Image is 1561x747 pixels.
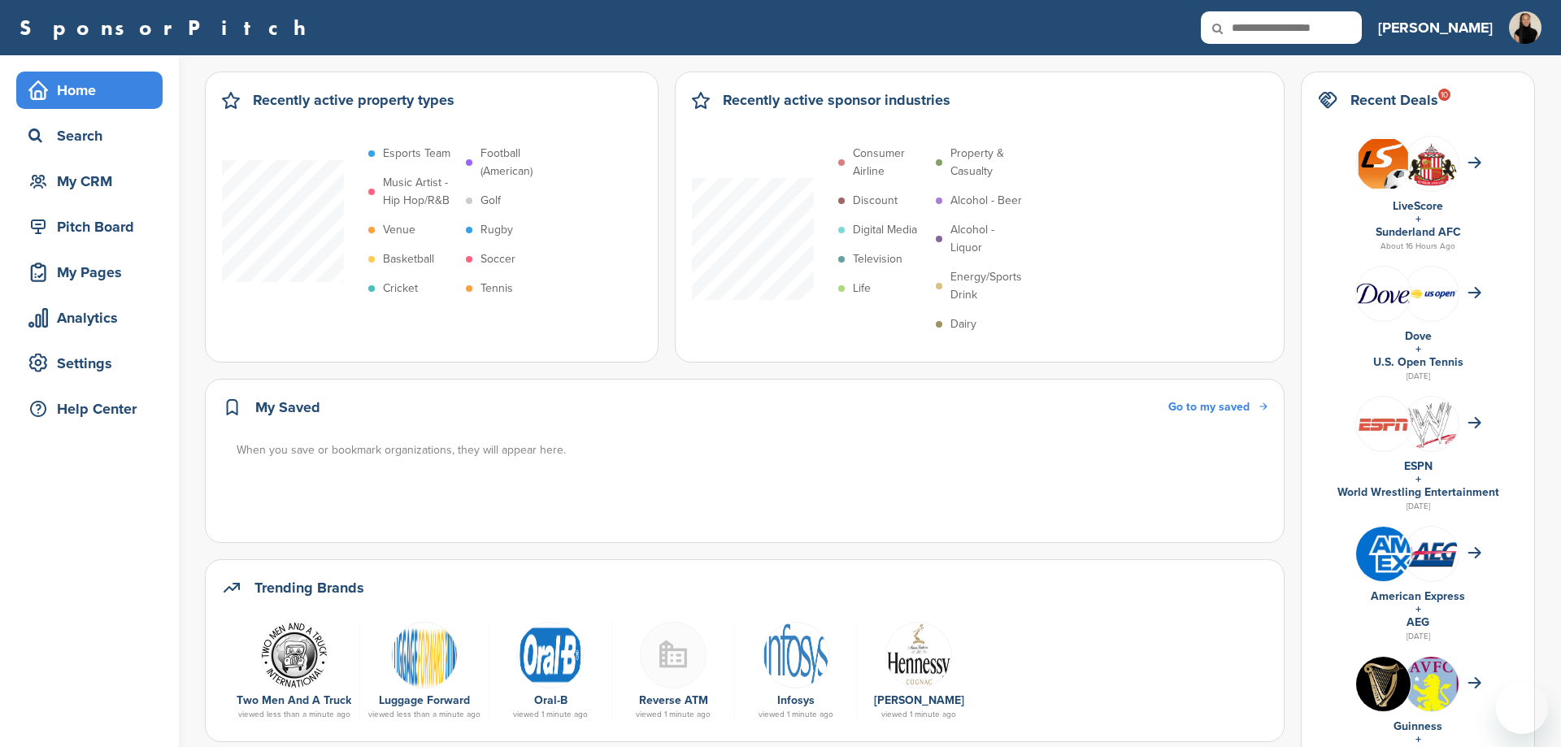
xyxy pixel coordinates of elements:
[517,622,584,688] img: Data
[1168,398,1267,416] a: Go to my saved
[1318,239,1518,254] div: About 16 Hours Ago
[874,693,964,707] a: [PERSON_NAME]
[16,163,163,200] a: My CRM
[379,693,470,707] a: Luggage Forward
[498,622,603,687] a: Data
[237,710,351,719] div: viewed less than a minute ago
[1168,400,1250,414] span: Go to my saved
[16,299,163,337] a: Analytics
[254,576,364,599] h2: Trending Brands
[391,622,458,688] img: 220px luggage forward logo
[1415,732,1421,746] a: +
[1404,540,1459,567] img: Open uri20141112 64162 1t4610c?1415809572
[1415,342,1421,356] a: +
[950,268,1025,304] p: Energy/Sports Drink
[1378,10,1493,46] a: [PERSON_NAME]
[1373,355,1463,369] a: U.S. Open Tennis
[1509,11,1541,44] img: Me
[24,349,163,378] div: Settings
[853,221,917,239] p: Digital Media
[480,250,515,268] p: Soccer
[1393,199,1443,213] a: LiveScore
[640,622,707,688] img: Buildingmissing
[743,710,849,719] div: viewed 1 minute ago
[255,396,320,419] h2: My Saved
[498,710,603,719] div: viewed 1 minute ago
[24,303,163,332] div: Analytics
[620,710,726,719] div: viewed 1 minute ago
[950,315,976,333] p: Dairy
[253,89,454,111] h2: Recently active property types
[743,622,849,687] a: Data
[261,622,328,688] img: Data
[1318,369,1518,384] div: [DATE]
[480,192,501,210] p: Golf
[1356,413,1411,435] img: Screen shot 2016 05 05 at 12.09.31 pm
[1356,527,1411,581] img: Amex logo
[16,72,163,109] a: Home
[16,254,163,291] a: My Pages
[853,192,898,210] p: Discount
[368,710,480,719] div: viewed less than a minute ago
[1371,589,1465,603] a: American Express
[383,250,434,268] p: Basketball
[383,280,418,297] p: Cricket
[480,145,555,180] p: Football (American)
[1404,459,1433,473] a: ESPN
[16,390,163,428] a: Help Center
[1404,657,1459,735] img: Data?1415810237
[16,117,163,154] a: Search
[24,167,163,196] div: My CRM
[853,145,928,180] p: Consumer Airline
[1376,225,1461,239] a: Sunderland AFC
[1404,397,1459,455] img: Open uri20141112 64162 12gd62f?1415806146
[1438,89,1450,101] div: 10
[853,250,902,268] p: Television
[24,394,163,423] div: Help Center
[1318,499,1518,514] div: [DATE]
[1404,286,1459,300] img: Screen shot 2018 07 23 at 2.49.02 pm
[20,17,316,38] a: SponsorPitch
[480,221,513,239] p: Rugby
[885,622,952,688] img: Open uri20141112 50798 1ezjo06
[1415,602,1421,616] a: +
[1407,615,1429,629] a: AEG
[16,345,163,382] a: Settings
[1318,629,1518,644] div: [DATE]
[853,280,871,297] p: Life
[950,221,1025,257] p: Alcohol - Liquor
[1404,141,1459,186] img: Open uri20141112 64162 1q58x9c?1415807470
[1356,137,1411,191] img: Livescore
[480,280,513,297] p: Tennis
[534,693,567,707] a: Oral-B
[1415,472,1421,486] a: +
[1337,485,1499,499] a: World Wrestling Entertainment
[1356,283,1411,303] img: Data
[1356,657,1411,711] img: 13524564 10153758406911519 7648398964988343964 n
[777,693,815,707] a: Infosys
[723,89,950,111] h2: Recently active sponsor industries
[950,192,1022,210] p: Alcohol - Beer
[383,145,450,163] p: Esports Team
[24,212,163,241] div: Pitch Board
[383,221,415,239] p: Venue
[1394,719,1442,733] a: Guinness
[639,693,708,707] a: Reverse ATM
[24,121,163,150] div: Search
[620,622,726,687] a: Buildingmissing
[16,208,163,245] a: Pitch Board
[237,441,1269,459] div: When you save or bookmark organizations, they will appear here.
[237,622,351,687] a: Data
[950,145,1025,180] p: Property & Casualty
[1415,212,1421,226] a: +
[1496,682,1548,734] iframe: Button to launch messaging window
[1405,329,1432,343] a: Dove
[24,76,163,105] div: Home
[383,174,458,210] p: Music Artist - Hip Hop/R&B
[368,622,480,687] a: 220px luggage forward logo
[24,258,163,287] div: My Pages
[237,693,351,707] a: Two Men And A Truck
[1378,16,1493,39] h3: [PERSON_NAME]
[763,622,829,688] img: Data
[866,622,972,687] a: Open uri20141112 50798 1ezjo06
